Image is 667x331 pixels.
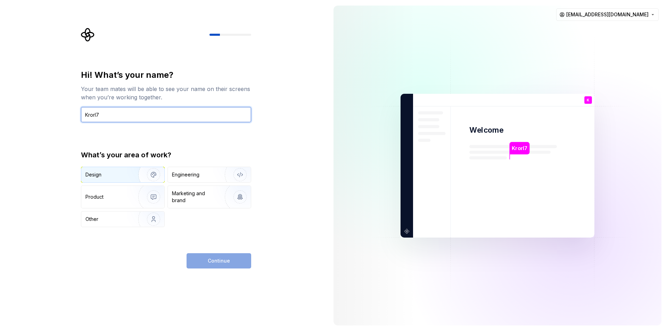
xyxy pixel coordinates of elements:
input: Han Solo [81,107,251,122]
div: Product [85,193,104,200]
span: [EMAIL_ADDRESS][DOMAIN_NAME] [566,11,649,18]
svg: Supernova Logo [81,28,95,42]
div: Your team mates will be able to see your name on their screens when you’re working together. [81,85,251,101]
p: Welcome [469,125,503,135]
p: K [587,98,590,102]
button: [EMAIL_ADDRESS][DOMAIN_NAME] [556,8,659,21]
div: Marketing and brand [172,190,219,204]
p: Krorl7 [512,144,527,152]
div: Other [85,216,98,223]
div: Engineering [172,171,199,178]
div: Design [85,171,101,178]
div: Hi! What’s your name? [81,69,251,81]
div: What’s your area of work? [81,150,251,160]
